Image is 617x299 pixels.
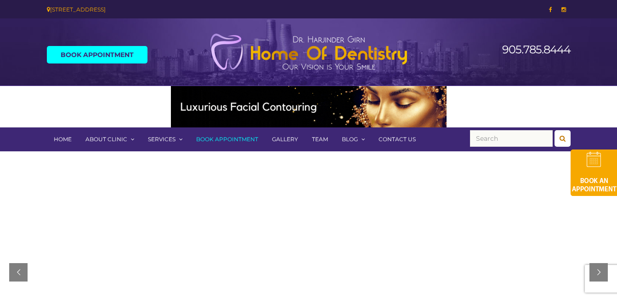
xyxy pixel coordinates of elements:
input: Search [470,130,553,147]
img: book-an-appointment-hod-gld.png [571,149,617,196]
a: Home [47,127,79,151]
a: Blog [335,127,372,151]
a: Services [141,127,189,151]
a: Gallery [265,127,305,151]
a: Book Appointment [47,46,147,63]
div: [STREET_ADDRESS] [47,5,302,14]
a: About Clinic [79,127,141,151]
a: Contact Us [372,127,423,151]
a: Team [305,127,335,151]
a: Book Appointment [189,127,265,151]
img: Home of Dentistry [205,33,412,71]
img: Medspa-Banner-Virtual-Consultation-2-1.gif [171,86,447,127]
a: 905.785.8444 [502,43,571,56]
